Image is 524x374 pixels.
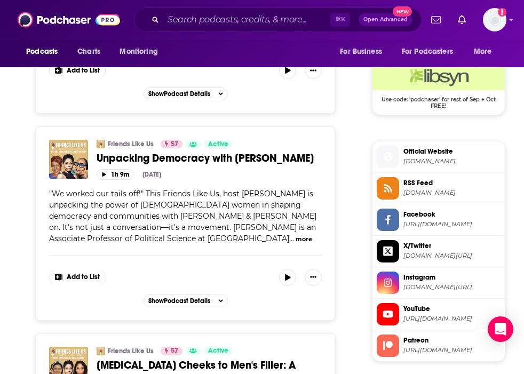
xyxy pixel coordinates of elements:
[330,13,350,27] span: ⌘ K
[171,139,178,150] span: 57
[50,62,105,79] button: Show More Button
[488,316,513,342] div: Open Intercom Messenger
[148,297,210,305] span: Show Podcast Details
[372,90,505,109] span: Use code: 'podchaser' for rest of Sep + Oct FREE!
[393,6,412,17] span: New
[97,140,105,148] img: Friends Like Us
[305,269,322,286] button: Show More Button
[403,147,501,156] span: Official Website
[454,11,470,29] a: Show notifications dropdown
[70,42,107,62] a: Charts
[49,189,316,243] span: "
[97,152,322,165] a: Unpacking Democracy with [PERSON_NAME]
[483,8,506,31] span: Logged in as nell-elle
[359,13,412,26] button: Open AdvancedNew
[97,169,134,179] button: 1h 9m
[474,44,492,59] span: More
[403,315,501,323] span: https://www.youtube.com/@MarinaFranklinComedian
[377,240,501,262] a: X/Twitter[DOMAIN_NAME][URL]
[403,220,501,228] span: https://www.facebook.com/friendslikeuspodcast
[332,42,395,62] button: open menu
[97,347,105,355] img: Friends Like Us
[403,283,501,291] span: instagram.com/friendslikeuspodcast
[208,139,228,150] span: Active
[372,63,505,108] a: Libsyn Deal: Use code: 'podchaser' for rest of Sep + Oct FREE!
[403,210,501,219] span: Facebook
[363,17,408,22] span: Open Advanced
[377,146,501,168] a: Official Website[DOMAIN_NAME]
[163,11,330,28] input: Search podcasts, credits, & more...
[340,44,382,59] span: For Business
[377,335,501,357] a: Patreon[URL][DOMAIN_NAME]
[402,44,453,59] span: For Podcasters
[296,235,312,244] button: more
[403,178,501,188] span: RSS Feed
[377,177,501,200] a: RSS Feed[DOMAIN_NAME]
[161,140,182,148] a: 57
[26,44,58,59] span: Podcasts
[142,171,161,178] div: [DATE]
[204,347,233,355] a: Active
[18,10,120,30] img: Podchaser - Follow, Share and Rate Podcasts
[171,346,178,356] span: 57
[77,44,100,59] span: Charts
[134,7,422,32] div: Search podcasts, credits, & more...
[148,90,210,98] span: Show Podcast Details
[403,189,501,197] span: friendslikeus.libsyn.com
[204,140,233,148] a: Active
[403,336,501,345] span: Patreon
[377,209,501,231] a: Facebook[URL][DOMAIN_NAME]
[377,272,501,294] a: Instagram[DOMAIN_NAME][URL]
[305,62,322,79] button: Show More Button
[208,346,228,356] span: Active
[403,241,501,251] span: X/Twitter
[427,11,445,29] a: Show notifications dropdown
[483,8,506,31] img: User Profile
[395,42,469,62] button: open menu
[377,303,501,325] a: YouTube[URL][DOMAIN_NAME]
[403,157,501,165] span: marinafranklin.com
[108,347,154,355] a: Friends Like Us
[67,273,100,281] span: Add to List
[120,44,157,59] span: Monitoring
[97,152,314,165] span: Unpacking Democracy with [PERSON_NAME]
[483,8,506,31] button: Show profile menu
[49,140,88,179] img: Unpacking Democracy with Professor Christina Greer
[144,87,228,100] button: ShowPodcast Details
[112,42,171,62] button: open menu
[19,42,72,62] button: open menu
[289,234,294,243] span: ...
[50,269,105,286] button: Show More Button
[403,304,501,314] span: YouTube
[108,140,154,148] a: Friends Like Us
[161,347,182,355] a: 57
[372,63,505,90] img: Libsyn Deal: Use code: 'podchaser' for rest of Sep + Oct FREE!
[67,67,100,75] span: Add to List
[466,42,505,62] button: open menu
[49,189,316,243] span: We worked our tails off!" This Friends Like Us, host [PERSON_NAME] is unpacking the power of [DEM...
[403,346,501,354] span: https://www.patreon.com/friendslikeus
[403,252,501,260] span: twitter.com/friendslikeus10
[403,273,501,282] span: Instagram
[498,8,506,17] svg: Add a profile image
[144,295,228,307] button: ShowPodcast Details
